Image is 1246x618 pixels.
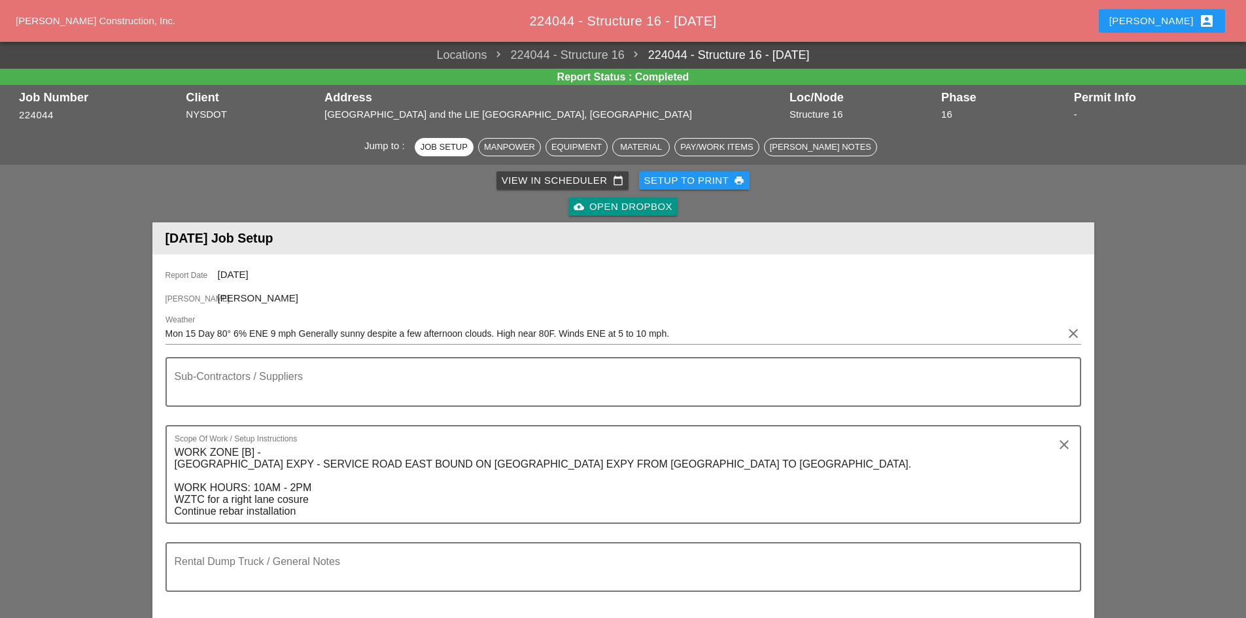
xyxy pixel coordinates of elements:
textarea: Scope Of Work / Setup Instructions [175,442,1062,523]
div: Phase [941,91,1067,104]
span: [PERSON_NAME] [218,292,298,303]
div: Client [186,91,318,104]
div: Job Number [19,91,179,104]
div: Permit Info [1074,91,1227,104]
span: 224044 - Structure 16 - [DATE] [529,14,716,28]
div: Structure 16 [789,107,935,122]
button: Pay/Work Items [674,138,759,156]
i: account_box [1199,13,1215,29]
div: Open Dropbox [574,199,672,215]
div: Job Setup [421,141,468,154]
button: Manpower [478,138,541,156]
span: 224044 - Structure 16 [487,46,625,64]
div: View in Scheduler [502,173,623,188]
span: [DATE] [218,269,249,280]
div: Address [324,91,783,104]
button: [PERSON_NAME] Notes [764,138,877,156]
i: clear [1056,437,1072,453]
div: [PERSON_NAME] Notes [770,141,871,154]
button: Material [612,138,670,156]
button: Equipment [545,138,608,156]
div: Manpower [484,141,535,154]
div: [GEOGRAPHIC_DATA] and the LIE [GEOGRAPHIC_DATA], [GEOGRAPHIC_DATA] [324,107,783,122]
button: [PERSON_NAME] [1099,9,1225,33]
button: 224044 [19,108,54,123]
span: Report Date [165,269,218,281]
button: Setup to Print [639,171,750,190]
button: Job Setup [415,138,474,156]
div: Loc/Node [789,91,935,104]
div: [PERSON_NAME] [1109,13,1215,29]
textarea: Rental Dump Truck / General Notes [175,559,1062,591]
i: cloud_upload [574,201,584,212]
div: Equipment [551,141,602,154]
a: Locations [437,46,487,64]
span: [PERSON_NAME] [165,293,218,305]
input: Weather [165,323,1063,344]
div: 16 [941,107,1067,122]
div: NYSDOT [186,107,318,122]
textarea: Sub-Contractors / Suppliers [175,374,1062,405]
header: [DATE] Job Setup [152,222,1094,254]
div: - [1074,107,1227,122]
a: 224044 - Structure 16 - [DATE] [625,46,810,64]
div: Pay/Work Items [680,141,753,154]
i: calendar_today [613,175,623,186]
i: clear [1065,326,1081,341]
a: [PERSON_NAME] Construction, Inc. [16,15,175,26]
i: print [734,175,744,186]
div: Material [618,141,664,154]
a: View in Scheduler [496,171,629,190]
a: Open Dropbox [568,197,678,216]
div: Setup to Print [644,173,745,188]
span: Jump to : [364,140,410,151]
